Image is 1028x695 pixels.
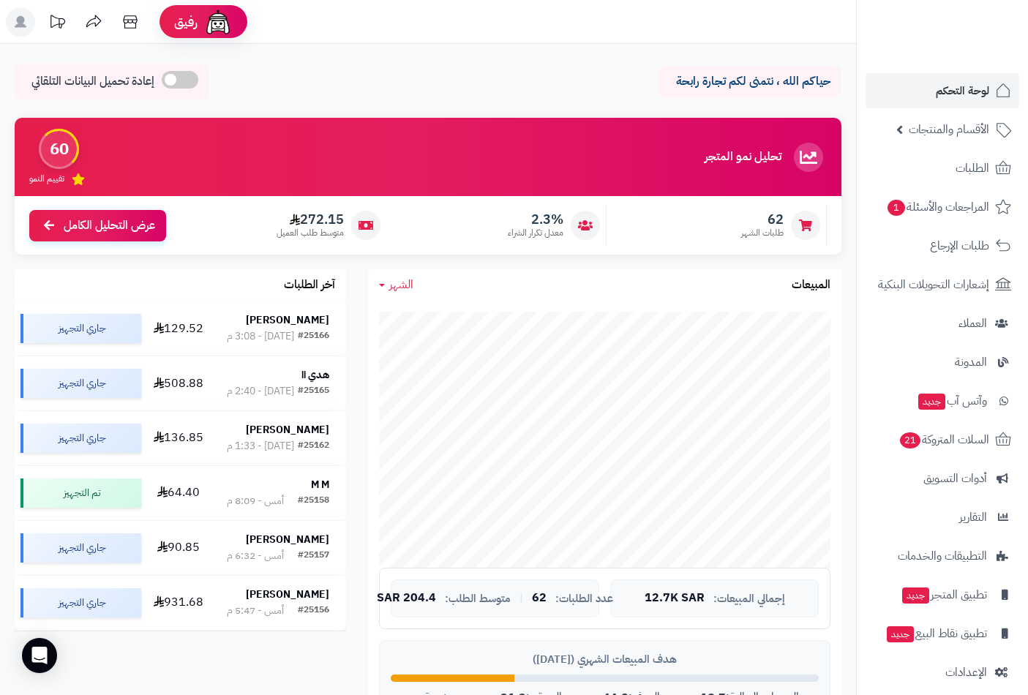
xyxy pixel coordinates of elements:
td: 64.40 [147,466,210,520]
strong: [PERSON_NAME] [246,312,329,328]
span: المراجعات والأسئلة [886,197,989,217]
div: #25156 [298,604,329,618]
span: إعادة تحميل البيانات التلقائي [31,73,154,90]
span: 204.4 SAR [377,592,436,605]
span: 2.3% [508,211,563,228]
a: التطبيقات والخدمات [866,538,1019,574]
span: معدل تكرار الشراء [508,227,563,239]
a: تطبيق نقاط البيعجديد [866,616,1019,651]
a: طلبات الإرجاع [866,228,1019,263]
span: 272.15 [277,211,344,228]
a: وآتس آبجديد [866,383,1019,418]
h3: المبيعات [792,279,830,292]
img: ai-face.png [203,7,233,37]
a: إشعارات التحويلات البنكية [866,267,1019,302]
div: جاري التجهيز [20,314,141,343]
a: العملاء [866,306,1019,341]
span: رفيق [174,13,198,31]
div: #25157 [298,549,329,563]
div: [DATE] - 1:33 م [227,439,294,454]
span: جديد [902,587,929,604]
a: المراجعات والأسئلة1 [866,189,1019,225]
span: التطبيقات والخدمات [898,546,987,566]
span: إجمالي المبيعات: [713,593,785,605]
a: عرض التحليل الكامل [29,210,166,241]
strong: [PERSON_NAME] [246,587,329,602]
td: 136.85 [147,411,210,465]
span: عرض التحليل الكامل [64,217,155,234]
a: الشهر [379,277,413,293]
a: التقارير [866,500,1019,535]
div: أمس - 6:32 م [227,549,284,563]
a: أدوات التسويق [866,461,1019,496]
h3: آخر الطلبات [284,279,335,292]
strong: هدي اا [301,367,329,383]
div: جاري التجهيز [20,424,141,453]
div: [DATE] - 2:40 م [227,384,294,399]
span: جديد [887,626,914,642]
span: الإعدادات [945,662,987,683]
span: تطبيق نقاط البيع [885,623,987,644]
span: الطلبات [956,158,989,179]
span: لوحة التحكم [936,80,989,101]
span: | [519,593,523,604]
span: الأقسام والمنتجات [909,119,989,140]
span: وآتس آب [917,391,987,411]
span: 12.7K SAR [645,592,705,605]
span: العملاء [958,313,987,334]
td: 90.85 [147,521,210,575]
div: أمس - 8:09 م [227,494,284,508]
span: عدد الطلبات: [555,593,613,605]
td: 931.68 [147,576,210,630]
span: 62 [741,211,784,228]
a: الإعدادات [866,655,1019,690]
div: تم التجهيز [20,478,141,508]
span: المدونة [955,352,987,372]
span: 62 [532,592,547,605]
a: تحديثات المنصة [39,7,75,40]
div: #25162 [298,439,329,454]
span: السلات المتروكة [898,429,989,450]
div: جاري التجهيز [20,588,141,617]
img: logo-2.png [928,31,1014,61]
div: #25158 [298,494,329,508]
span: إشعارات التحويلات البنكية [878,274,989,295]
div: Open Intercom Messenger [22,638,57,673]
a: السلات المتروكة21 [866,422,1019,457]
span: 1 [888,200,906,217]
div: #25165 [298,384,329,399]
strong: [PERSON_NAME] [246,422,329,437]
strong: M M [311,477,329,492]
a: لوحة التحكم [866,73,1019,108]
span: تطبيق المتجر [901,585,987,605]
p: حياكم الله ، نتمنى لكم تجارة رابحة [669,73,830,90]
a: تطبيق المتجرجديد [866,577,1019,612]
div: هدف المبيعات الشهري ([DATE]) [391,652,819,667]
div: #25166 [298,329,329,344]
span: جديد [918,394,945,410]
div: جاري التجهيز [20,533,141,563]
span: طلبات الإرجاع [930,236,989,256]
span: 21 [899,432,920,449]
a: الطلبات [866,151,1019,186]
span: الشهر [389,276,413,293]
div: [DATE] - 3:08 م [227,329,294,344]
div: أمس - 5:47 م [227,604,284,618]
span: طلبات الشهر [741,227,784,239]
span: التقارير [959,507,987,527]
h3: تحليل نمو المتجر [705,151,781,164]
span: أدوات التسويق [923,468,987,489]
span: متوسط الطلب: [445,593,511,605]
strong: [PERSON_NAME] [246,532,329,547]
a: المدونة [866,345,1019,380]
td: 129.52 [147,301,210,356]
div: جاري التجهيز [20,369,141,398]
td: 508.88 [147,356,210,410]
span: تقييم النمو [29,173,64,185]
span: متوسط طلب العميل [277,227,344,239]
